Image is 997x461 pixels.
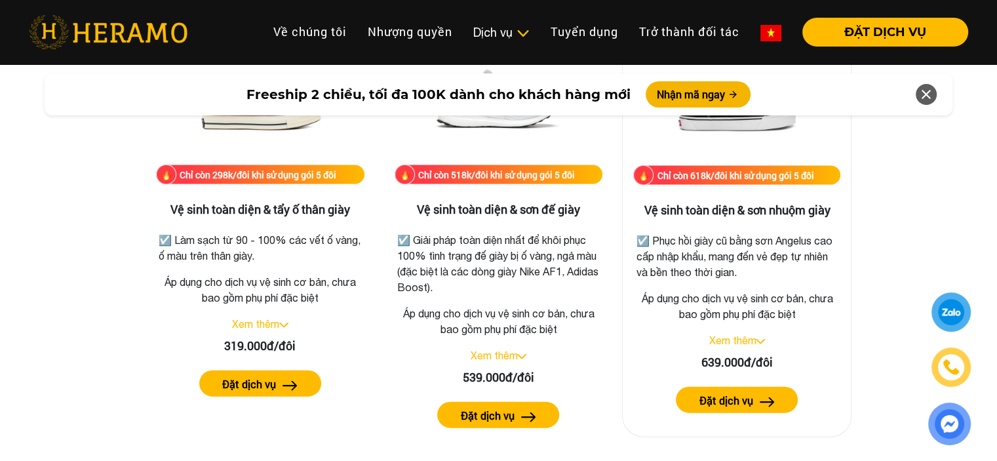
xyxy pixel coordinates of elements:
[357,18,463,46] a: Nhượng quyền
[470,350,517,361] a: Xem thêm
[521,412,536,422] img: arrow
[232,318,279,330] a: Xem thêm
[395,369,603,386] div: 539.000đ/đôi
[760,397,775,407] img: arrow
[156,274,364,306] p: Áp dụng cho dịch vụ vệ sinh cơ bản, chưa bao gồm phụ phí đặc biệt
[418,168,575,182] div: Chỉ còn 518k/đôi khi sử dụng gói 5 đôi
[941,358,960,377] img: phone-icon
[159,232,362,264] p: ☑️ Làm sạch từ 90 - 100% các vết ố vàng, ố màu trên thân giày.
[437,402,559,428] button: Đặt dịch vụ
[633,203,840,218] h3: Vệ sinh toàn diện & sơn nhuộm giày
[633,353,840,371] div: 639.000đ/đôi
[636,233,838,280] p: ☑️ Phục hồi giày cũ bằng sơn Angelus cao cấp nhập khẩu, mang đến vẻ đẹp tự nhiên và bền theo thời...
[676,387,798,413] button: Đặt dịch vụ
[199,371,321,397] button: Đặt dịch vụ
[156,203,364,217] h3: Vệ sinh toàn diện & tẩy ố thân giày
[279,323,288,328] img: arrow_down.svg
[156,337,364,355] div: 319.000đ/đôi
[802,18,968,47] button: ĐẶT DỊCH VỤ
[180,168,336,182] div: Chỉ còn 298k/đôi khi sử dụng gói 5 đôi
[283,381,298,391] img: arrow
[540,18,629,46] a: Tuyển dụng
[646,81,751,108] button: Nhận mã ngay
[156,371,364,397] a: Đặt dịch vụ arrow
[756,339,765,344] img: arrow_down.svg
[473,24,530,41] div: Dịch vụ
[246,85,630,104] span: Freeship 2 chiều, tối đa 100K dành cho khách hàng mới
[933,350,969,385] a: phone-icon
[633,291,840,322] p: Áp dụng cho dịch vụ vệ sinh cơ bản, chưa bao gồm phụ phí đặc biệt
[633,165,654,186] img: fire.png
[263,18,357,46] a: Về chúng tôi
[699,393,753,409] label: Đặt dịch vụ
[516,27,530,40] img: subToggleIcon
[629,18,750,46] a: Trở thành đối tác
[709,334,756,346] a: Xem thêm
[397,232,600,295] p: ☑️ Giải pháp toàn diện nhất để khôi phục 100% tình trạng đế giày bị ố vàng, ngả màu (đặc biệt là ...
[792,26,968,38] a: ĐẶT DỊCH VỤ
[156,165,176,185] img: fire.png
[395,203,603,217] h3: Vệ sinh toàn diện & sơn đế giày
[760,25,781,41] img: vn-flag.png
[633,387,840,413] a: Đặt dịch vụ arrow
[395,306,603,337] p: Áp dụng cho dịch vụ vệ sinh cơ bản, chưa bao gồm phụ phí đặc biệt
[461,408,515,424] label: Đặt dịch vụ
[29,15,187,49] img: heramo-logo.png
[517,354,526,359] img: arrow_down.svg
[657,169,813,182] div: Chỉ còn 618k/đôi khi sử dụng gói 5 đôi
[395,165,415,185] img: fire.png
[395,402,603,428] a: Đặt dịch vụ arrow
[222,376,276,392] label: Đặt dịch vụ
